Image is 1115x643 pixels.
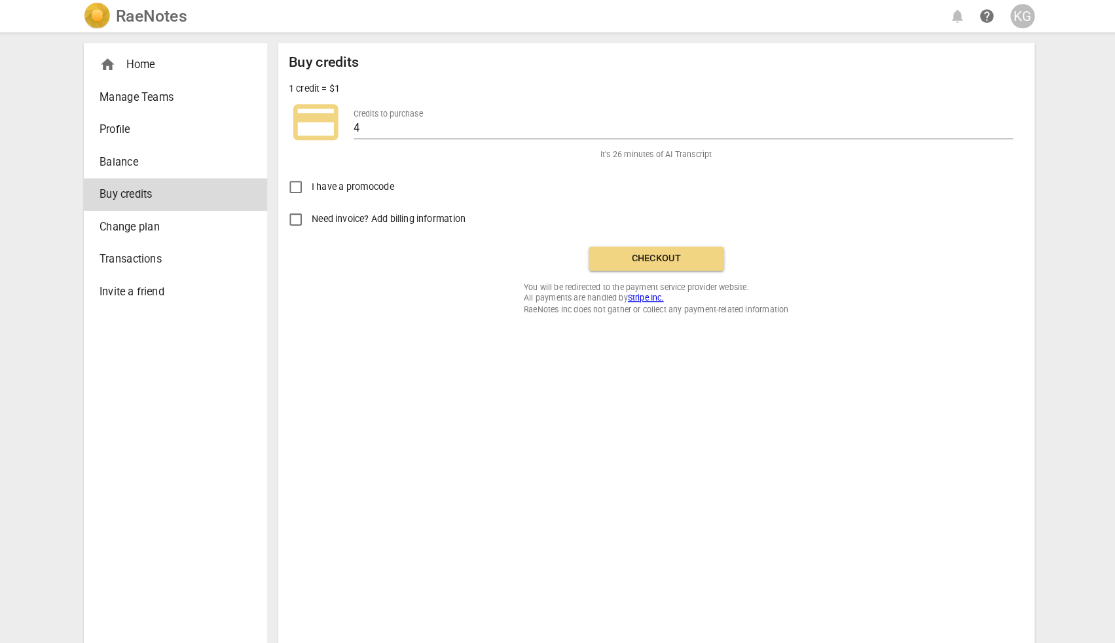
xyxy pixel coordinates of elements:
span: Invite a friend [113,275,249,291]
div: Home [97,47,275,79]
a: Invite a friend [97,267,275,299]
a: Help [961,4,985,28]
a: Stripe Inc. [625,284,659,293]
span: It's 26 minutes of AI Transcript [598,145,706,156]
img: Logo [97,3,123,29]
span: Checkout [597,244,707,257]
span: Buy credits [113,181,249,196]
span: I have a promocode [318,174,398,188]
button: Checkout [587,239,718,263]
a: Buy credits [97,173,275,204]
span: home [113,55,128,71]
span: Balance [113,149,249,165]
label: Credits to purchase [359,106,426,114]
a: Balance [97,141,275,173]
a: Profile [97,110,275,141]
span: Manage Teams [113,86,249,102]
a: Manage Teams [97,79,275,110]
span: credit_card [296,92,348,145]
div: Home [113,55,249,71]
span: Change plan [113,212,249,228]
a: Transactions [97,236,275,267]
span: Transactions [113,244,249,259]
p: 1 credit = $1 [296,79,346,93]
span: You will be redirected to the payment service provider website. All payments are handled by RaeNo... [524,273,780,306]
a: LogoRaeNotes [97,3,197,29]
a: Change plan [97,204,275,236]
h2: RaeNotes [128,7,197,25]
span: Profile [113,118,249,134]
h2: Buy credits [296,52,364,69]
span: help [965,8,981,24]
button: KG [995,4,1019,28]
span: Need invoice? Add billing information [318,206,469,219]
div: Ask support [996,629,1094,643]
